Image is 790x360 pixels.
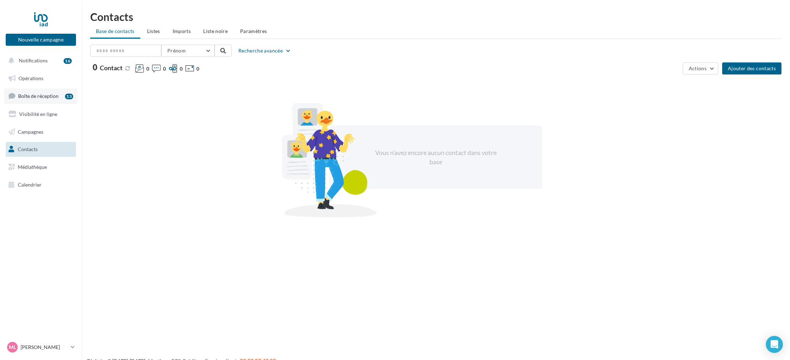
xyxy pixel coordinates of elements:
button: Notifications 16 [4,53,75,68]
span: 0 [163,65,166,72]
div: 13 [65,94,73,99]
p: [PERSON_NAME] [21,344,68,351]
span: Boîte de réception [18,93,59,99]
span: Contacts [18,146,38,152]
span: 0 [93,63,97,71]
span: Ml [9,344,16,351]
span: Visibilité en ligne [19,111,57,117]
span: 0 [180,65,183,72]
span: Liste noire [203,28,228,34]
span: Imports [173,28,191,34]
h1: Contacts [90,11,781,22]
button: Nouvelle campagne [6,34,76,46]
span: Paramètres [240,28,267,34]
div: Open Intercom Messenger [766,336,783,353]
button: Prénom [161,45,215,57]
span: Médiathèque [18,164,47,170]
a: Campagnes [4,124,77,139]
button: Ajouter des contacts [722,62,781,74]
a: Médiathèque [4,160,77,175]
a: Contacts [4,142,77,157]
a: Boîte de réception13 [4,88,77,104]
span: Notifications [19,57,48,63]
div: 16 [64,58,72,64]
span: Campagnes [18,128,43,134]
button: Recherche avancée [236,46,294,55]
span: Prénom [167,48,186,54]
a: Calendrier [4,177,77,192]
a: Ml [PERSON_NAME] [6,340,76,354]
span: 0 [196,65,199,72]
span: Contact [100,64,123,72]
span: Listes [147,28,160,34]
span: Opérations [18,75,43,81]
span: Actions [689,65,707,71]
button: Actions [683,62,718,74]
span: 0 [146,65,149,72]
div: Vous n'avez encore aucun contact dans votre base [375,148,497,166]
a: Opérations [4,71,77,86]
a: Visibilité en ligne [4,107,77,122]
span: Calendrier [18,182,42,188]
